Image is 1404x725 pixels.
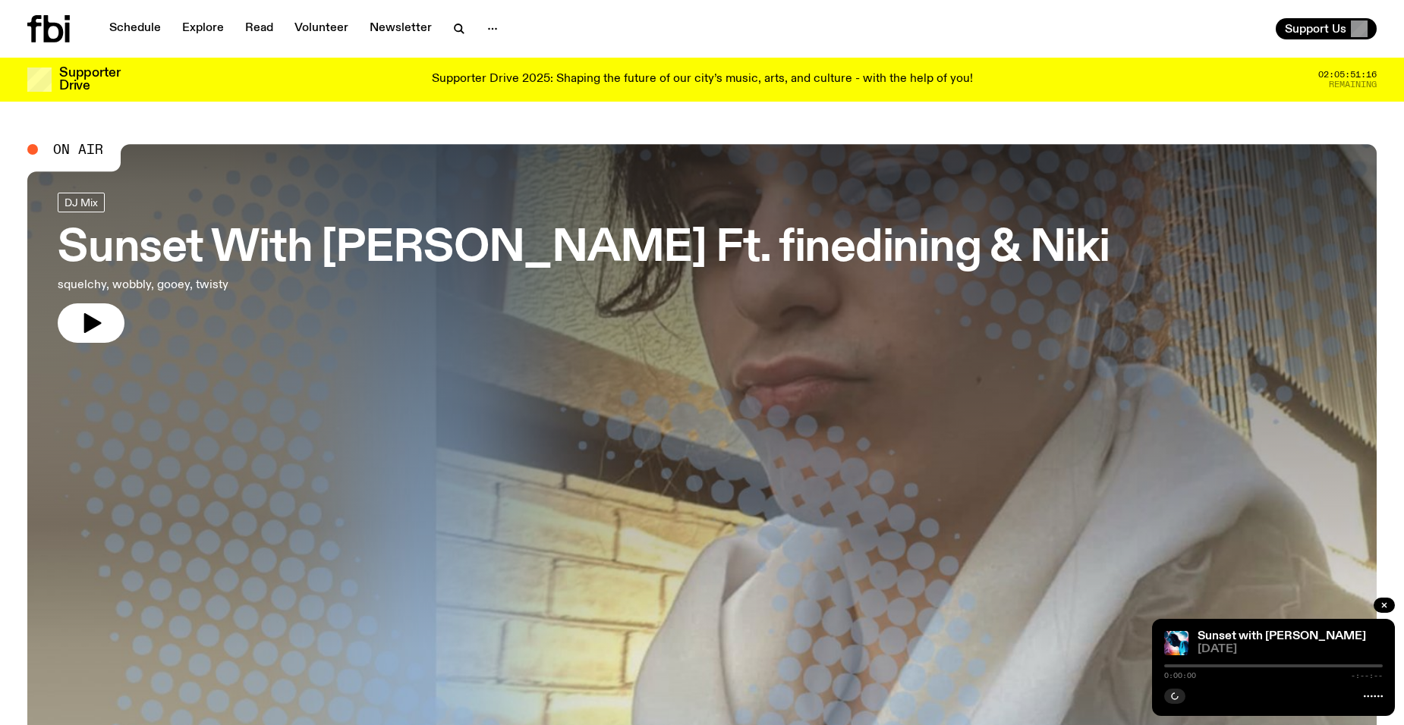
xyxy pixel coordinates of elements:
span: Support Us [1285,22,1346,36]
a: Explore [173,18,233,39]
a: DJ Mix [58,193,105,212]
button: Support Us [1276,18,1377,39]
img: Simon Caldwell stands side on, looking downwards. He has headphones on. Behind him is a brightly ... [1164,631,1188,655]
h3: Sunset With [PERSON_NAME] Ft. finedining & Niki [58,228,1110,270]
p: squelchy, wobbly, gooey, twisty [58,276,446,294]
a: Sunset With [PERSON_NAME] Ft. finedining & Nikisquelchy, wobbly, gooey, twisty [58,193,1110,343]
a: Sunset with [PERSON_NAME] [1198,630,1366,642]
span: -:--:-- [1351,672,1383,679]
span: [DATE] [1198,644,1383,655]
a: Volunteer [285,18,357,39]
p: Supporter Drive 2025: Shaping the future of our city’s music, arts, and culture - with the help o... [432,73,973,86]
a: Newsletter [360,18,441,39]
a: Read [236,18,282,39]
span: DJ Mix [65,196,98,208]
a: Schedule [100,18,170,39]
span: 02:05:51:16 [1318,71,1377,79]
span: Remaining [1329,80,1377,89]
h3: Supporter Drive [59,67,120,93]
span: On Air [53,143,103,156]
span: 0:00:00 [1164,672,1196,679]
